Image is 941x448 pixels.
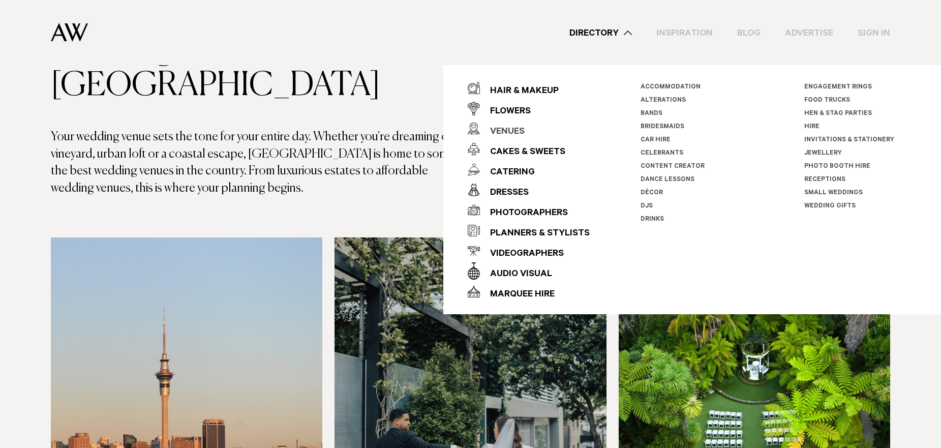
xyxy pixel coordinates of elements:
[804,124,819,131] a: Hire
[804,150,842,157] a: Jewellery
[468,180,590,200] a: Dresses
[480,102,531,122] div: Flowers
[51,129,471,197] p: Your wedding venue sets the tone for your entire day. Whether you're dreaming of a vineyard, urba...
[644,26,725,40] a: Inspiration
[641,124,684,131] a: Bridesmaids
[641,203,653,210] a: DJs
[773,26,845,40] a: Advertise
[804,84,872,91] a: Engagement Rings
[480,244,564,264] div: Videographers
[641,84,701,91] a: Accommodation
[641,176,694,184] a: Dance Lessons
[804,97,850,104] a: Food Trucks
[51,31,471,104] h1: Wedding Venues in [GEOGRAPHIC_DATA]
[557,26,644,40] a: Directory
[480,264,552,285] div: Audio Visual
[468,200,590,220] a: Photographers
[641,216,664,223] a: Drinks
[804,203,856,210] a: Wedding Gifts
[641,97,686,104] a: Alterations
[480,183,529,203] div: Dresses
[480,203,568,224] div: Photographers
[480,142,565,163] div: Cakes & Sweets
[480,224,590,244] div: Planners & Stylists
[468,159,590,180] a: Catering
[468,241,590,261] a: Videographers
[804,137,894,144] a: Invitations & Stationery
[804,176,845,184] a: Receptions
[468,261,590,281] a: Audio Visual
[468,281,590,302] a: Marquee Hire
[804,190,863,197] a: Small Weddings
[480,163,535,183] div: Catering
[725,26,773,40] a: Blog
[51,23,88,42] img: Auckland Weddings Logo
[845,26,902,40] a: Sign In
[641,163,705,170] a: Content Creator
[468,98,590,118] a: Flowers
[480,122,525,142] div: Venues
[480,285,555,305] div: Marquee Hire
[804,110,872,117] a: Hen & Stag Parties
[468,220,590,241] a: Planners & Stylists
[641,110,662,117] a: Bands
[641,150,683,157] a: Celebrants
[804,163,870,170] a: Photo Booth Hire
[468,139,590,159] a: Cakes & Sweets
[480,81,559,102] div: Hair & Makeup
[641,137,671,144] a: Car Hire
[468,78,590,98] a: Hair & Makeup
[468,118,590,139] a: Venues
[641,190,663,197] a: Décor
